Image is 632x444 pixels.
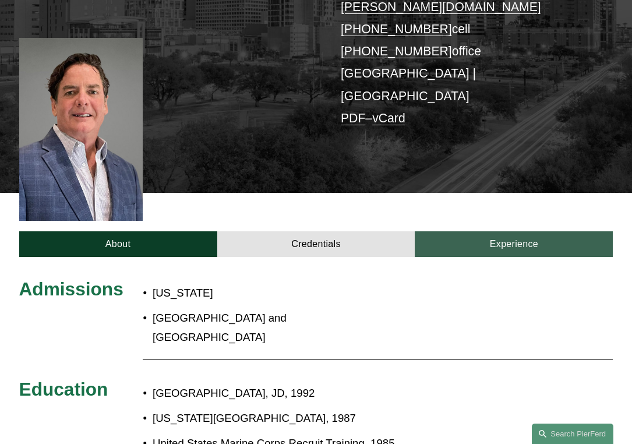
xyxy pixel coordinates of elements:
[19,279,123,299] span: Admissions
[341,111,365,125] a: PDF
[415,231,613,257] a: Experience
[217,231,415,257] a: Credentials
[19,379,108,400] span: Education
[153,308,365,347] p: [GEOGRAPHIC_DATA] and [GEOGRAPHIC_DATA]
[532,424,613,444] a: Search this site
[153,283,365,302] p: [US_STATE]
[341,22,452,36] a: [PHONE_NUMBER]
[153,408,539,428] p: [US_STATE][GEOGRAPHIC_DATA], 1987
[153,383,539,403] p: [GEOGRAPHIC_DATA], JD, 1992
[372,111,405,125] a: vCard
[19,231,217,257] a: About
[341,44,452,58] a: [PHONE_NUMBER]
